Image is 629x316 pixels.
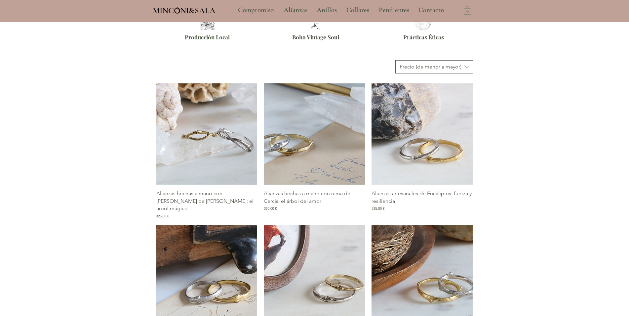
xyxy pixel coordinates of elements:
div: Galería de Alianzas hechas a mano con rama de Cercis: el árbol del amor [264,83,365,218]
span: Producción Local [185,33,230,41]
span: 335,00 € [372,206,384,211]
img: Minconi Sala [175,7,180,14]
nav: Sitio [220,2,462,19]
a: Alianzas hechas a mano con rama de Cercis: el árbol del amor330,00 € [264,190,365,218]
span: 330,00 € [264,206,277,211]
span: 325,00 € [156,214,169,219]
a: Anillos [312,2,341,19]
a: Alianzas [279,2,312,19]
a: Alianzas hechas a mano Barcelona [156,83,257,185]
img: Alianzas artesanales Barcelona [199,17,216,30]
a: Carrito con 0 ítems [464,6,471,15]
span: Boho Vintage Soul [292,33,339,41]
a: Alianzas artesanales Minconi Sala [372,83,473,185]
div: Galería de Alianzas hechas a mano con rama de Celtis: el árbol mágico [156,83,257,218]
p: Alianzas hechas a mano con rama de Cercis: el árbol del amor [264,190,365,205]
a: MINCONI&SALA [153,4,216,15]
span: Prácticas Éticas [403,33,444,41]
p: Alianzas hechas a mano con [PERSON_NAME] de [PERSON_NAME]: el árbol mágico [156,190,257,212]
p: Compromiso [235,2,277,19]
a: Alianzas hechas a mano con [PERSON_NAME] de [PERSON_NAME]: el árbol mágico325,00 € [156,190,257,218]
a: Alianzas artesanales de Eucaliptus: fuerza y resiliencia335,00 € [372,190,473,218]
p: Pendientes [375,2,413,19]
p: Alianzas artesanales de Eucaliptus: fuerza y resiliencia [372,190,473,205]
p: Contacto [415,2,447,19]
a: Compromiso [233,2,279,19]
p: Alianzas [280,2,311,19]
a: Collares [341,2,374,19]
span: MINCONI&SALA [153,6,216,16]
img: Alianzas hechas a mano Barcelona [264,83,365,185]
div: Galería de Alianzas artesanales de Eucaliptus: fuerza y resiliencia [372,83,473,218]
p: Anillos [313,2,340,19]
p: Collares [343,2,373,19]
div: Precio (de menor a mayor) [400,63,461,70]
a: Contacto [413,2,449,19]
a: Pendientes [374,2,413,19]
text: 0 [466,10,469,14]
